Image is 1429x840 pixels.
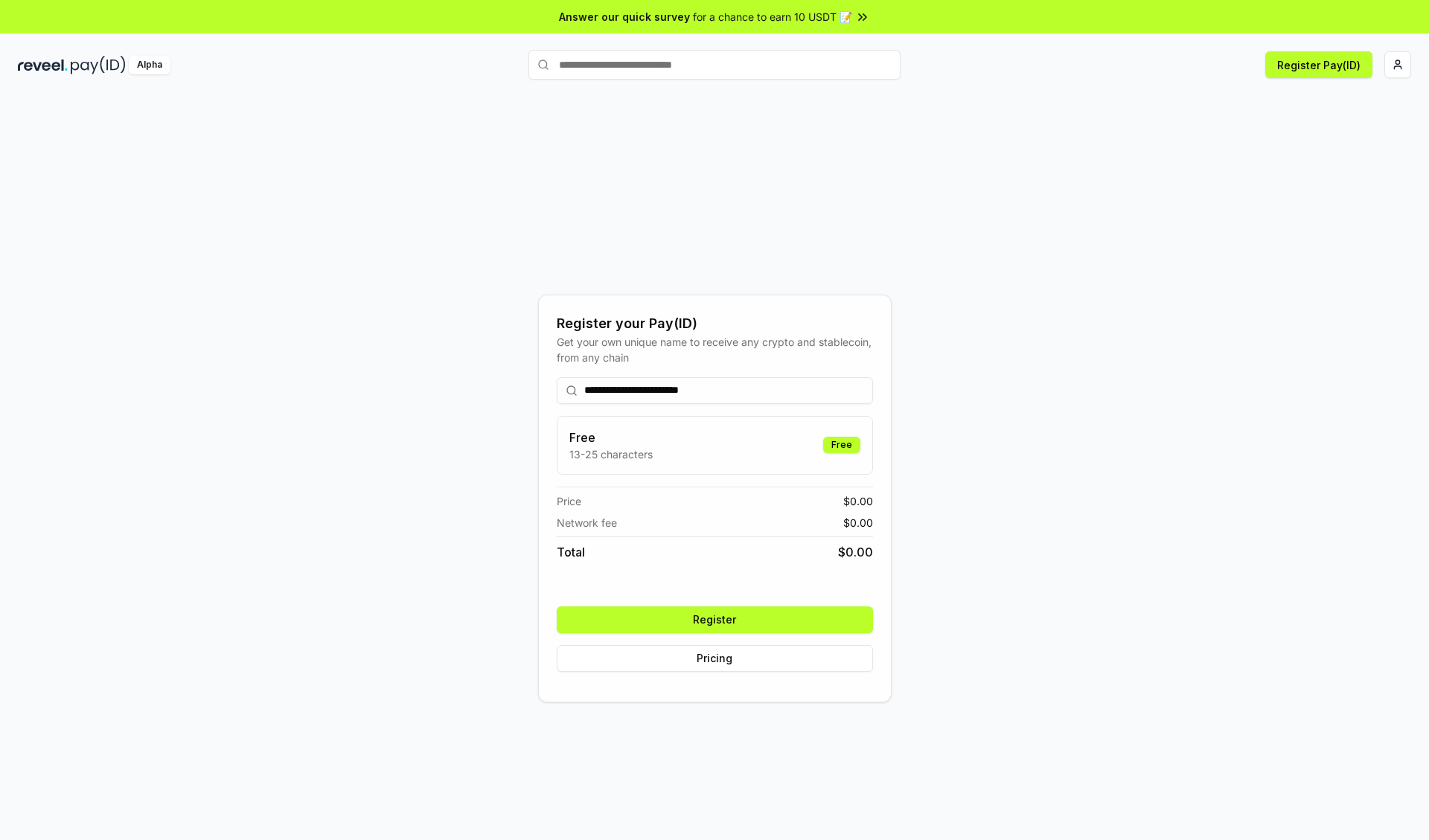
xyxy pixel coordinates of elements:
[843,515,873,530] span: $ 0.00
[557,493,581,509] span: Price
[557,645,873,672] button: Pricing
[1265,51,1372,78] button: Register Pay(ID)
[838,543,873,561] span: $ 0.00
[693,9,852,25] span: for a chance to earn 10 USDT 📝
[843,493,873,509] span: $ 0.00
[823,437,860,453] div: Free
[557,334,873,365] div: Get your own unique name to receive any crypto and stablecoin, from any chain
[559,9,690,25] span: Answer our quick survey
[569,429,653,446] h3: Free
[71,56,126,74] img: pay_id
[557,313,873,334] div: Register your Pay(ID)
[129,56,170,74] div: Alpha
[557,515,617,530] span: Network fee
[18,56,68,74] img: reveel_dark
[557,543,585,561] span: Total
[557,606,873,633] button: Register
[569,446,653,462] p: 13-25 characters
